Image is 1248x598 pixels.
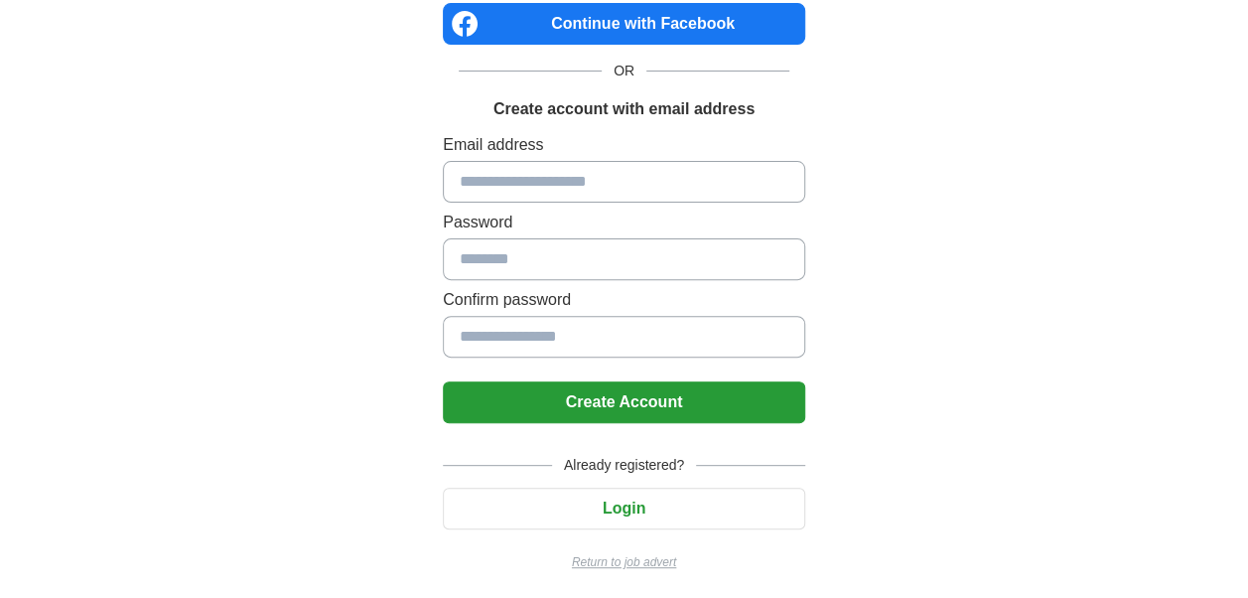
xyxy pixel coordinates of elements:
span: OR [602,61,646,81]
span: Already registered? [552,455,696,476]
a: Login [443,500,805,517]
a: Return to job advert [443,553,805,571]
h1: Create account with email address [493,97,755,121]
a: Continue with Facebook [443,3,805,45]
button: Create Account [443,381,805,423]
label: Password [443,211,805,234]
button: Login [443,488,805,529]
label: Email address [443,133,805,157]
label: Confirm password [443,288,805,312]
